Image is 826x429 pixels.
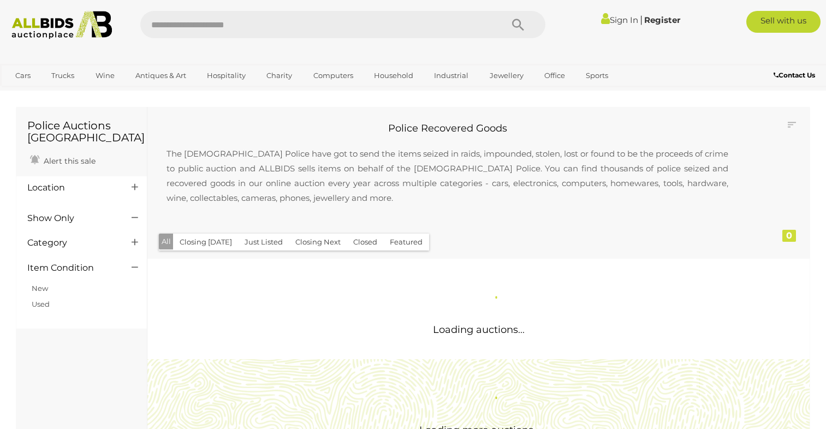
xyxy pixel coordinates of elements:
[644,15,680,25] a: Register
[238,234,289,251] button: Just Listed
[27,263,115,273] h4: Item Condition
[159,234,174,249] button: All
[32,284,48,293] a: New
[483,67,531,85] a: Jewellery
[27,213,115,223] h4: Show Only
[774,71,815,79] b: Contact Us
[8,85,100,103] a: [GEOGRAPHIC_DATA]
[173,234,239,251] button: Closing [DATE]
[200,67,253,85] a: Hospitality
[537,67,572,85] a: Office
[44,67,81,85] a: Trucks
[156,135,739,216] p: The [DEMOGRAPHIC_DATA] Police have got to send the items seized in raids, impounded, stolen, lost...
[88,67,122,85] a: Wine
[746,11,821,33] a: Sell with us
[27,152,98,168] a: Alert this sale
[367,67,420,85] a: Household
[32,300,50,308] a: Used
[579,67,615,85] a: Sports
[491,11,545,38] button: Search
[289,234,347,251] button: Closing Next
[347,234,384,251] button: Closed
[774,69,818,81] a: Contact Us
[27,238,115,248] h4: Category
[156,123,739,134] h2: Police Recovered Goods
[782,230,796,242] div: 0
[41,156,96,166] span: Alert this sale
[383,234,429,251] button: Featured
[640,14,643,26] span: |
[27,183,115,193] h4: Location
[427,67,476,85] a: Industrial
[27,120,136,144] h1: Police Auctions [GEOGRAPHIC_DATA]
[259,67,299,85] a: Charity
[601,15,638,25] a: Sign In
[128,67,193,85] a: Antiques & Art
[306,67,360,85] a: Computers
[8,67,38,85] a: Cars
[6,11,117,39] img: Allbids.com.au
[433,324,525,336] span: Loading auctions...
